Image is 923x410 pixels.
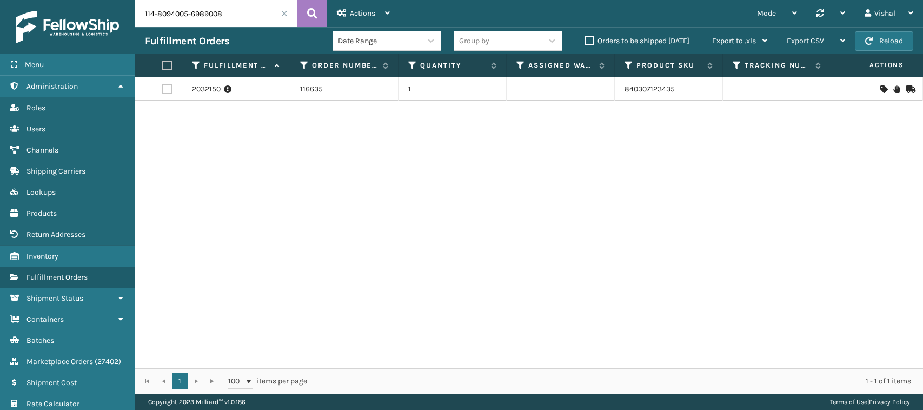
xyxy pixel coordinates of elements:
span: Products [26,209,57,218]
span: Users [26,124,45,134]
span: Menu [25,60,44,69]
label: Fulfillment Order Id [204,61,269,70]
span: Shipment Cost [26,378,77,387]
td: 1 [399,77,507,101]
span: Export to .xls [712,36,756,45]
div: 1 - 1 of 1 items [322,376,911,387]
i: On Hold [893,85,900,93]
div: | [830,394,910,410]
span: Batches [26,336,54,345]
a: 840307123435 [625,84,675,94]
div: Date Range [338,35,422,47]
label: Quantity [420,61,486,70]
a: 1 [172,373,188,389]
p: Copyright 2023 Milliard™ v 1.0.186 [148,394,245,410]
span: Actions [835,56,911,74]
span: Actions [350,9,375,18]
label: Tracking Number [745,61,810,70]
span: Administration [26,82,78,91]
a: Privacy Policy [869,398,910,406]
span: Shipping Carriers [26,167,85,176]
span: 100 [228,376,244,387]
div: Group by [459,35,489,47]
label: Orders to be shipped [DATE] [585,36,689,45]
label: Order Number [312,61,377,70]
label: Product SKU [636,61,702,70]
span: Inventory [26,252,58,261]
i: Mark as Shipped [906,85,913,93]
label: Assigned Warehouse [528,61,594,70]
span: Export CSV [787,36,824,45]
h3: Fulfillment Orders [145,35,229,48]
span: Rate Calculator [26,399,79,408]
button: Reload [855,31,913,51]
span: items per page [228,373,307,389]
span: ( 27402 ) [95,357,121,366]
a: 2032150 [192,84,221,95]
a: 116635 [300,84,323,95]
span: Mode [757,9,776,18]
a: Terms of Use [830,398,867,406]
img: logo [16,11,119,43]
span: Lookups [26,188,56,197]
span: Fulfillment Orders [26,273,88,282]
span: Shipment Status [26,294,83,303]
span: Channels [26,146,58,155]
span: Containers [26,315,64,324]
i: Assign Carrier and Warehouse [880,85,887,93]
span: Return Addresses [26,230,85,239]
span: Roles [26,103,45,113]
span: Marketplace Orders [26,357,93,366]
